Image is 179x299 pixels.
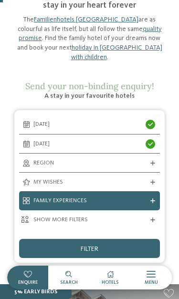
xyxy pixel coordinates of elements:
a: Hotels [90,266,131,289]
span: Family Experiences [33,197,146,205]
span: Region [33,159,146,167]
span: enquire [18,280,38,285]
span: Menu [145,280,158,285]
a: Familienhotels [GEOGRAPHIC_DATA] [34,16,138,23]
span: Send your non-binding enquiry! [25,81,154,92]
span: [DATE] [33,121,146,129]
span: My wishes [33,178,146,186]
a: enquire [7,266,48,289]
span: Hotels [102,280,119,285]
span: Show more filters [33,216,146,224]
span: A stay in your favourite hotels [44,93,135,99]
span: Search [60,280,78,285]
span: filter [81,246,98,252]
a: holiday in [GEOGRAPHIC_DATA] with children [71,44,162,61]
span: [DATE] [33,140,146,148]
p: The are as colourful as life itself, but all follow the same . Find the family hotel of your drea... [14,15,165,62]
